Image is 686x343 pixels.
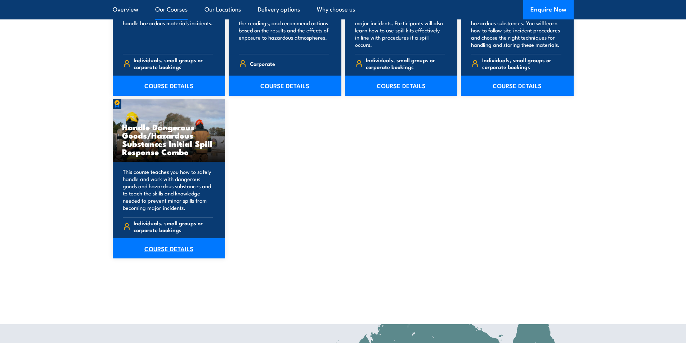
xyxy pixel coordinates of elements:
a: COURSE DETAILS [113,76,225,96]
span: Individuals, small groups or corporate bookings [482,57,561,70]
span: Individuals, small groups or corporate bookings [366,57,445,70]
h3: Handle Dangerous Goods/Hazardous Substances Initial Spill Response Combo [122,123,216,156]
span: Individuals, small groups or corporate bookings [134,220,213,233]
p: This course teaches you how to safely handle and work with dangerous goods and hazardous substanc... [123,168,213,211]
a: COURSE DETAILS [113,238,225,258]
a: COURSE DETAILS [345,76,458,96]
span: Individuals, small groups or corporate bookings [134,57,213,70]
a: COURSE DETAILS [461,76,574,96]
span: Corporate [250,58,275,69]
a: COURSE DETAILS [229,76,341,96]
